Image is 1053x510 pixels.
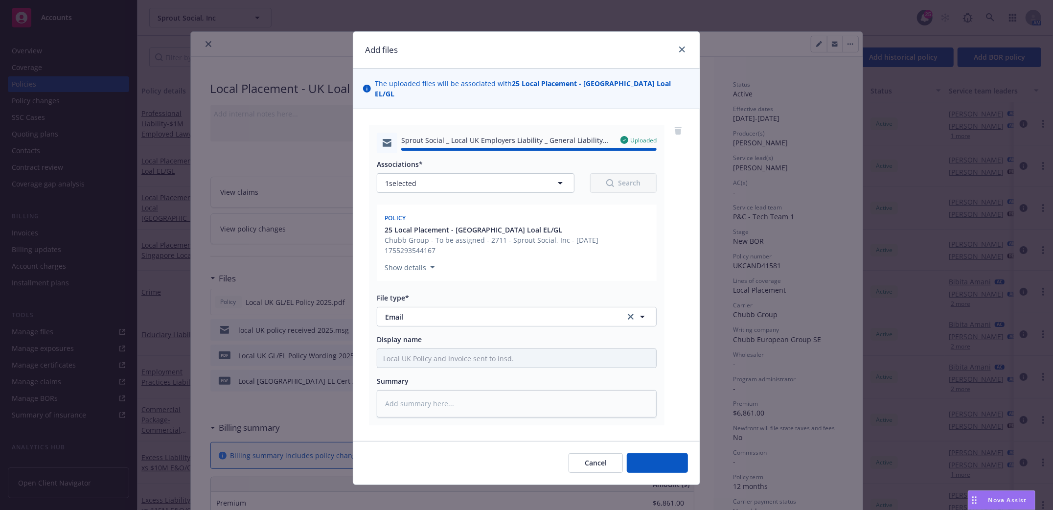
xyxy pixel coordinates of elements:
input: Add display name here... [377,349,656,368]
div: Drag to move [968,491,981,510]
span: Summary [377,376,409,386]
span: Display name [377,335,422,344]
button: Nova Assist [968,490,1035,510]
span: Email [385,312,612,322]
span: File type* [377,293,409,302]
span: Nova Assist [988,496,1027,504]
a: clear selection [625,311,637,323]
button: Emailclear selection [377,307,657,326]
